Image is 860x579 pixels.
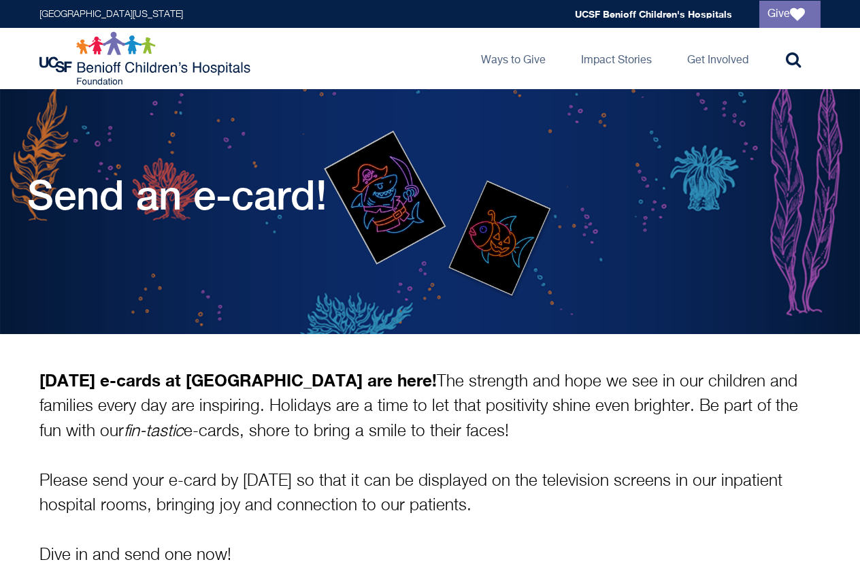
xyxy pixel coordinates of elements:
h1: Send an e-card! [27,171,327,218]
a: Ways to Give [470,28,557,89]
a: [GEOGRAPHIC_DATA][US_STATE] [39,10,183,19]
strong: [DATE] e-cards at [GEOGRAPHIC_DATA] are here! [39,370,437,390]
a: Give [759,1,821,28]
i: fin-tastic [124,423,184,440]
a: Impact Stories [570,28,663,89]
a: Get Involved [676,28,759,89]
a: UCSF Benioff Children's Hospitals [575,8,732,20]
img: Logo for UCSF Benioff Children's Hospitals Foundation [39,31,254,86]
p: The strength and hope we see in our children and families every day are inspiring. Holidays are a... [39,368,821,568]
